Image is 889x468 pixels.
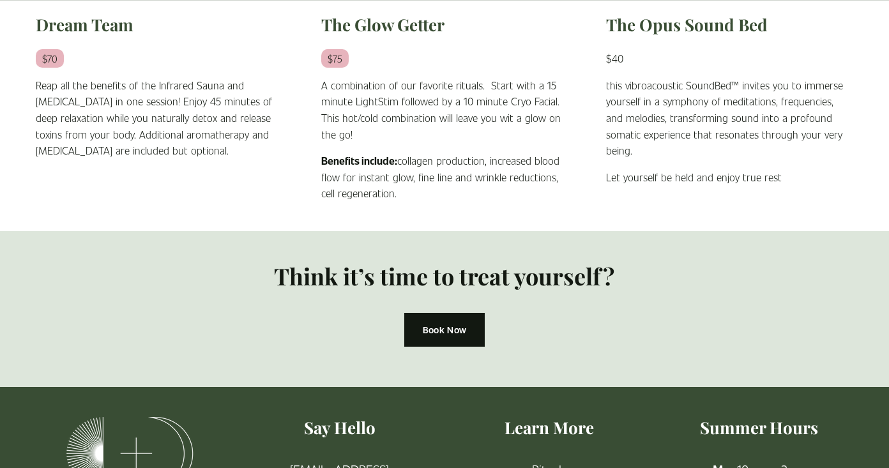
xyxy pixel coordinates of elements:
[606,14,853,36] h2: The Opus Sound Bed
[321,49,349,68] em: $75
[606,169,853,186] p: Let yourself be held and enjoy true rest
[321,153,568,202] p: collagen production, increased blood flow for instant glow, fine line and wrinkle reductions, cel...
[36,77,283,159] p: Reap all the benefits of the Infrared Sauna and [MEDICAL_DATA] in one session! Enjoy 45 minutes o...
[240,260,649,291] h3: Think it’s time to treat yourself?
[404,313,485,347] a: Book Now
[36,14,283,36] h2: Dream Team
[321,77,568,142] p: A combination of our favorite rituals. Start with a 15 minute LightStim followed by a 10 minute C...
[321,154,397,167] strong: Benefits include:
[245,416,434,439] h4: Say Hello
[321,14,568,36] h2: The Glow Getter
[455,416,644,439] h4: Learn More
[36,49,64,68] em: $70
[665,416,854,439] h4: Summer Hours
[606,77,853,159] p: this vibroacoustic SoundBed™ invites you to immerse yourself in a symphony of meditations, freque...
[606,50,853,67] p: $40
